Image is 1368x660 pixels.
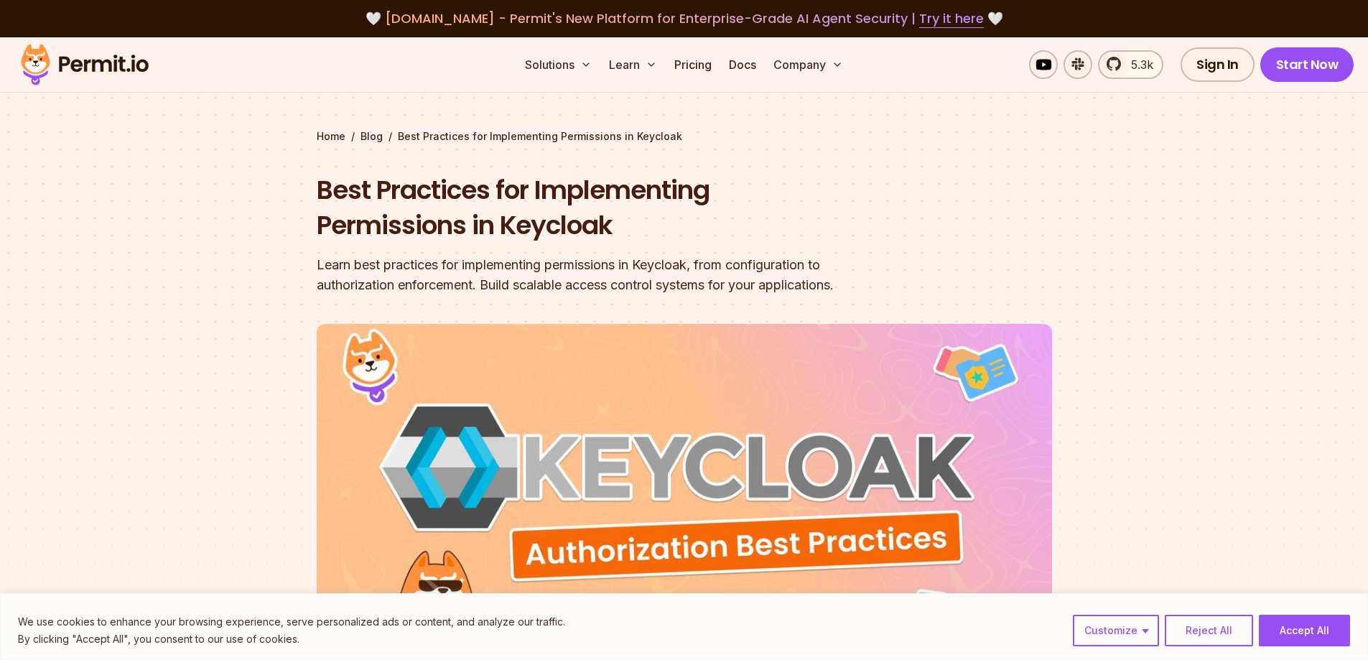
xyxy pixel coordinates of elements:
[1259,615,1350,646] button: Accept All
[317,255,868,295] div: Learn best practices for implementing permissions in Keycloak, from configuration to authorizatio...
[1181,47,1255,82] a: Sign In
[317,129,1052,144] div: / /
[669,50,717,79] a: Pricing
[1073,615,1159,646] button: Customize
[603,50,663,79] button: Learn
[18,631,565,648] p: By clicking "Accept All", you consent to our use of cookies.
[1122,56,1153,73] span: 5.3k
[14,40,155,89] img: Permit logo
[768,50,849,79] button: Company
[317,129,345,144] a: Home
[18,613,565,631] p: We use cookies to enhance your browsing experience, serve personalized ads or content, and analyz...
[519,50,597,79] button: Solutions
[317,172,868,243] h1: Best Practices for Implementing Permissions in Keycloak
[1165,615,1253,646] button: Reject All
[919,9,984,28] a: Try it here
[360,129,383,144] a: Blog
[34,9,1334,29] div: 🤍 🤍
[385,9,984,27] span: [DOMAIN_NAME] - Permit's New Platform for Enterprise-Grade AI Agent Security |
[1098,50,1163,79] a: 5.3k
[1260,47,1354,82] a: Start Now
[723,50,762,79] a: Docs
